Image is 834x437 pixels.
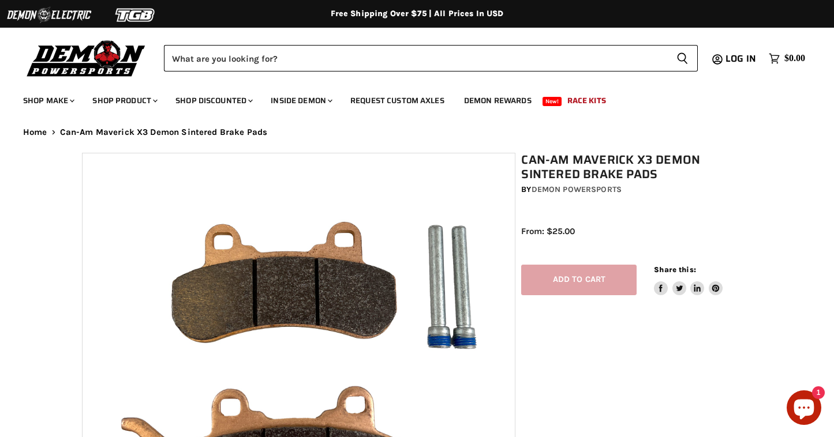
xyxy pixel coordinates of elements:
[543,97,562,106] span: New!
[262,89,339,112] a: Inside Demon
[667,45,698,71] button: Search
[23,37,149,78] img: Demon Powersports
[84,89,164,112] a: Shop Product
[532,184,622,194] a: Demon Powersports
[720,54,763,64] a: Log in
[164,45,698,71] form: Product
[164,45,667,71] input: Search
[521,153,758,182] h1: Can-Am Maverick X3 Demon Sintered Brake Pads
[521,226,575,236] span: From: $25.00
[167,89,260,112] a: Shop Discounted
[559,89,615,112] a: Race Kits
[6,4,92,26] img: Demon Electric Logo 2
[92,4,179,26] img: TGB Logo 2
[23,127,47,137] a: Home
[783,390,825,428] inbox-online-store-chat: Shopify online store chat
[654,265,723,295] aside: Share this:
[14,89,81,112] a: Shop Make
[725,51,756,66] span: Log in
[14,84,802,112] ul: Main menu
[763,50,811,67] a: $0.00
[654,265,695,274] span: Share this:
[342,89,453,112] a: Request Custom Axles
[784,53,805,64] span: $0.00
[60,127,268,137] span: Can-Am Maverick X3 Demon Sintered Brake Pads
[521,183,758,196] div: by
[455,89,540,112] a: Demon Rewards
